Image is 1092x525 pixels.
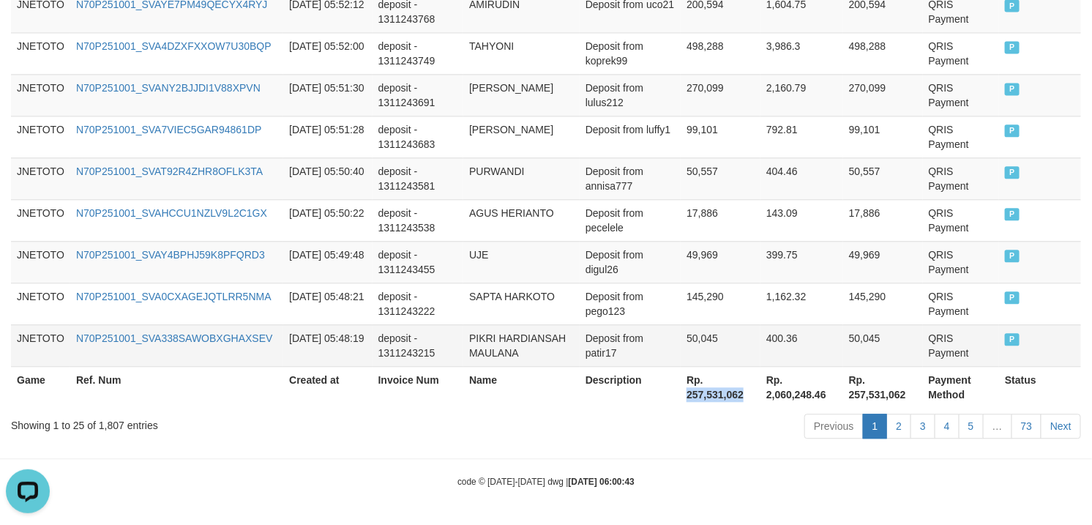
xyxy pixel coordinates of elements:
[681,283,760,324] td: 145,290
[1005,208,1020,220] span: PAID
[580,324,681,366] td: Deposit from patir17
[283,283,372,324] td: [DATE] 05:48:21
[11,32,70,74] td: JNETOTO
[580,366,681,408] th: Description
[843,199,923,241] td: 17,886
[843,32,923,74] td: 498,288
[923,199,1000,241] td: QRIS Payment
[283,241,372,283] td: [DATE] 05:49:48
[11,412,444,433] div: Showing 1 to 25 of 1,807 entries
[463,74,580,116] td: [PERSON_NAME]
[11,241,70,283] td: JNETOTO
[760,157,843,199] td: 404.46
[681,116,760,157] td: 99,101
[1005,166,1020,179] span: PAID
[11,324,70,366] td: JNETOTO
[283,199,372,241] td: [DATE] 05:50:22
[681,241,760,283] td: 49,969
[283,116,372,157] td: [DATE] 05:51:28
[463,324,580,366] td: PIKRI HARDIANSAH MAULANA
[11,157,70,199] td: JNETOTO
[843,116,923,157] td: 99,101
[1011,414,1042,439] a: 73
[76,207,267,219] a: N70P251001_SVAHCCU1NZLV9L2C1GX
[1005,333,1020,346] span: PAID
[463,116,580,157] td: [PERSON_NAME]
[843,324,923,366] td: 50,045
[923,116,1000,157] td: QRIS Payment
[760,283,843,324] td: 1,162.32
[760,74,843,116] td: 2,160.79
[373,157,464,199] td: deposit - 1311243581
[463,241,580,283] td: UJE
[983,414,1012,439] a: …
[886,414,911,439] a: 2
[760,366,843,408] th: Rp. 2,060,248.46
[463,366,580,408] th: Name
[843,157,923,199] td: 50,557
[283,366,372,408] th: Created at
[760,199,843,241] td: 143.09
[1041,414,1081,439] a: Next
[681,74,760,116] td: 270,099
[373,366,464,408] th: Invoice Num
[11,283,70,324] td: JNETOTO
[760,32,843,74] td: 3,986.3
[463,157,580,199] td: PURWANDI
[760,241,843,283] td: 399.75
[463,283,580,324] td: SAPTA HARKOTO
[76,291,272,302] a: N70P251001_SVA0CXAGEJQTLRR5NMA
[76,40,272,52] a: N70P251001_SVA4DZXFXXOW7U30BQP
[373,116,464,157] td: deposit - 1311243683
[283,32,372,74] td: [DATE] 05:52:00
[76,124,261,135] a: N70P251001_SVA7VIEC5GAR94861DP
[463,32,580,74] td: TAHYONI
[1005,83,1020,95] span: PAID
[70,366,283,408] th: Ref. Num
[283,157,372,199] td: [DATE] 05:50:40
[463,199,580,241] td: AGUS HERIANTO
[373,324,464,366] td: deposit - 1311243215
[843,366,923,408] th: Rp. 257,531,062
[76,165,263,177] a: N70P251001_SVAT92R4ZHR8OFLK3TA
[580,116,681,157] td: Deposit from luffy1
[923,157,1000,199] td: QRIS Payment
[11,116,70,157] td: JNETOTO
[580,32,681,74] td: Deposit from koprek99
[959,414,984,439] a: 5
[283,324,372,366] td: [DATE] 05:48:19
[923,74,1000,116] td: QRIS Payment
[11,74,70,116] td: JNETOTO
[843,241,923,283] td: 49,969
[681,157,760,199] td: 50,557
[76,249,265,261] a: N70P251001_SVAY4BPHJ59K8PFQRD3
[923,241,1000,283] td: QRIS Payment
[11,199,70,241] td: JNETOTO
[923,366,1000,408] th: Payment Method
[580,199,681,241] td: Deposit from pecelele
[457,477,635,487] small: code © [DATE]-[DATE] dwg |
[999,366,1081,408] th: Status
[373,199,464,241] td: deposit - 1311243538
[923,32,1000,74] td: QRIS Payment
[843,283,923,324] td: 145,290
[580,241,681,283] td: Deposit from digul26
[760,324,843,366] td: 400.36
[1005,124,1020,137] span: PAID
[76,332,272,344] a: N70P251001_SVA338SAWOBXGHAXSEV
[923,324,1000,366] td: QRIS Payment
[373,74,464,116] td: deposit - 1311243691
[910,414,935,439] a: 3
[681,366,760,408] th: Rp. 257,531,062
[1005,291,1020,304] span: PAID
[283,74,372,116] td: [DATE] 05:51:30
[580,283,681,324] td: Deposit from pego123
[681,32,760,74] td: 498,288
[76,82,261,94] a: N70P251001_SVANY2BJJDI1V88XPVN
[6,6,50,50] button: Open LiveChat chat widget
[11,366,70,408] th: Game
[760,116,843,157] td: 792.81
[681,324,760,366] td: 50,045
[804,414,863,439] a: Previous
[863,414,888,439] a: 1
